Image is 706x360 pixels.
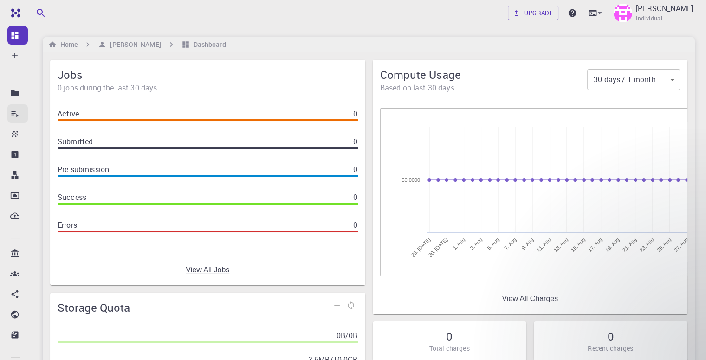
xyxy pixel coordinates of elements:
h6: Home [57,39,78,50]
p: Recent charges [588,344,633,353]
p: Errors [58,219,77,231]
tspan: 3. Aug [468,237,483,251]
tspan: 11. Aug [535,237,551,253]
p: 0 [353,136,357,147]
tspan: 1. Aug [451,237,466,251]
a: View All Charges [502,295,558,303]
tspan: 28. [DATE] [410,237,431,258]
h6: [PERSON_NAME] [106,39,161,50]
img: logo [7,8,20,18]
p: Total charges [429,344,470,353]
tspan: 17. Aug [587,237,603,253]
tspan: 19. Aug [604,237,620,253]
h5: 0 [446,329,453,344]
p: 0 [353,108,357,119]
p: Success [58,192,86,203]
tspan: 15. Aug [570,237,586,253]
span: Based on last 30 days [380,82,588,93]
div: 30 days / 1 month [587,71,680,89]
p: 0 [353,192,357,203]
span: Individual [636,14,662,23]
a: Upgrade [508,6,558,20]
span: Jobs [58,67,358,82]
p: Pre-submission [58,164,109,175]
text: $0.0000 [402,177,420,183]
tspan: 23. Aug [638,237,654,253]
tspan: 25. Aug [655,237,672,253]
h6: Dashboard [190,39,226,50]
span: Timur [14,15,31,22]
span: Compute Usage [380,67,588,82]
span: Storage Quota [58,300,330,315]
p: 0 [353,219,357,231]
tspan: 30. [DATE] [427,237,448,258]
nav: breadcrumb [46,39,228,50]
p: 0B / 0B [337,330,358,341]
tspan: 27. Aug [673,237,689,253]
p: Submitted [58,136,93,147]
h5: 0 [607,329,614,344]
p: 0 [353,164,357,175]
tspan: 5. Aug [486,237,500,251]
img: Dipti Pal [614,4,632,22]
a: View All Jobs [186,266,229,274]
span: Support [19,6,52,15]
tspan: 13. Aug [552,237,569,253]
tspan: 21. Aug [621,237,637,253]
p: [PERSON_NAME] [636,3,693,14]
tspan: 9. Aug [520,237,534,251]
tspan: 7. Aug [503,237,517,251]
p: Active [58,108,79,119]
span: 0 jobs during the last 30 days [58,82,358,93]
